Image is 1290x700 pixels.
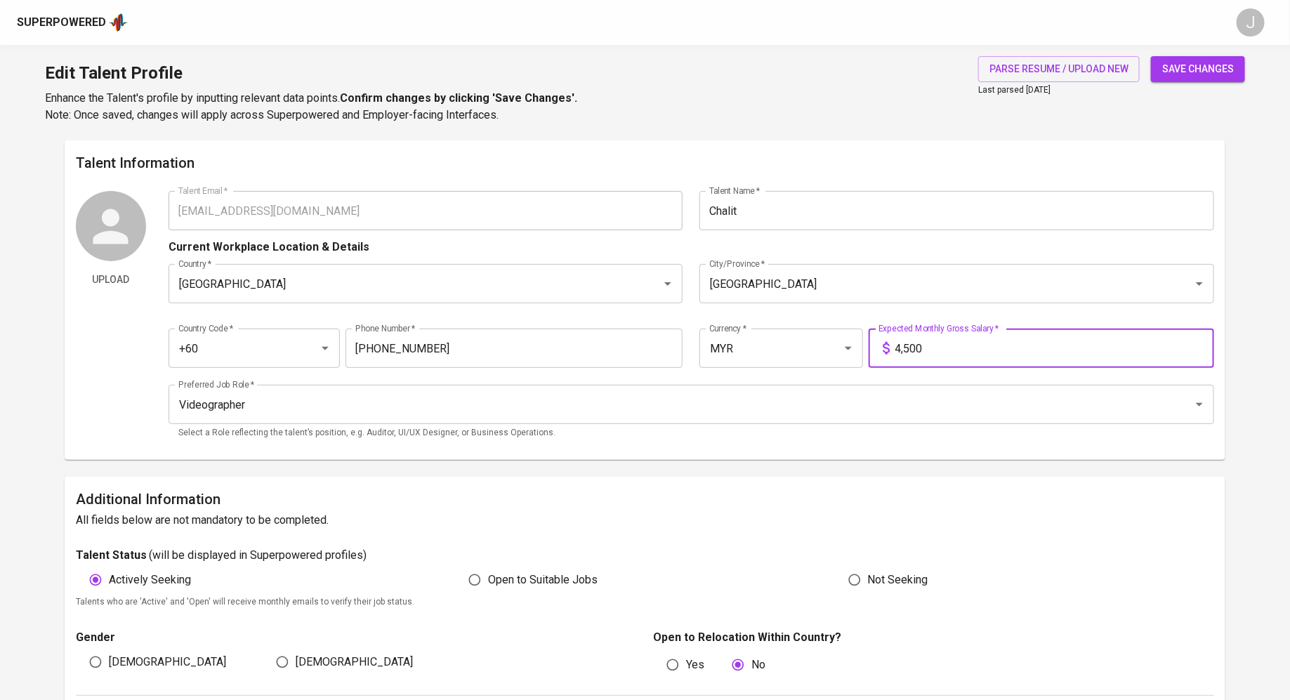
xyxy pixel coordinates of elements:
[109,572,191,588] span: Actively Seeking
[658,274,678,293] button: Open
[1162,60,1234,78] span: save changes
[1190,274,1209,293] button: Open
[149,547,367,564] p: ( will be displayed in Superpowered profiles )
[1237,8,1265,37] div: J
[76,152,1214,174] h6: Talent Information
[838,338,858,358] button: Open
[76,547,147,564] p: Talent Status
[653,629,1214,646] p: Open to Relocation Within Country?
[81,271,140,289] span: Upload
[109,654,226,671] span: [DEMOGRAPHIC_DATA]
[76,510,1214,530] h6: All fields below are not mandatory to be completed.
[686,656,704,673] span: Yes
[1151,56,1245,82] button: save changes
[76,595,1214,609] p: Talents who are 'Active' and 'Open' will receive monthly emails to verify their job status.
[76,629,637,646] p: Gender
[76,267,146,293] button: Upload
[296,654,413,671] span: [DEMOGRAPHIC_DATA]
[978,56,1140,82] button: parse resume / upload new
[978,85,1051,95] span: Last parsed [DATE]
[17,15,106,31] div: Superpowered
[1190,395,1209,414] button: Open
[989,60,1128,78] span: parse resume / upload new
[109,12,128,33] img: app logo
[45,56,577,90] h1: Edit Talent Profile
[340,91,577,105] b: Confirm changes by clicking 'Save Changes'.
[76,488,1214,510] h6: Additional Information
[169,239,369,256] p: Current Workplace Location & Details
[178,426,1204,440] p: Select a Role reflecting the talent’s position, e.g. Auditor, UI/UX Designer, or Business Operati...
[751,656,765,673] span: No
[868,572,928,588] span: Not Seeking
[488,572,598,588] span: Open to Suitable Jobs
[45,90,577,124] p: Enhance the Talent's profile by inputting relevant data points. Note: Once saved, changes will ap...
[17,12,128,33] a: Superpoweredapp logo
[315,338,335,358] button: Open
